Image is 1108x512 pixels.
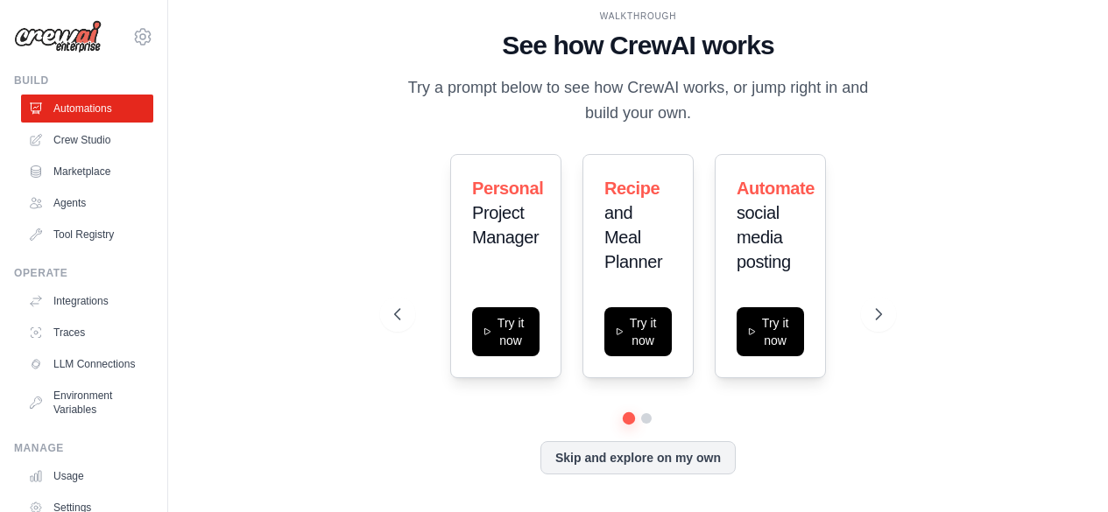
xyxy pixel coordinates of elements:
span: Personal [472,179,543,198]
p: Try a prompt below to see how CrewAI works, or jump right in and build your own. [394,75,882,127]
span: and Meal Planner [604,203,662,271]
a: Environment Variables [21,382,153,424]
span: Recipe [604,179,660,198]
span: social media posting [737,203,791,271]
button: Try it now [604,307,672,356]
a: Agents [21,189,153,217]
div: Operate [14,266,153,280]
div: Manage [14,441,153,455]
div: Build [14,74,153,88]
span: Project Manager [472,203,539,247]
a: Crew Studio [21,126,153,154]
button: Try it now [472,307,540,356]
a: Marketplace [21,158,153,186]
a: Integrations [21,287,153,315]
a: LLM Connections [21,350,153,378]
button: Try it now [737,307,804,356]
img: Logo [14,20,102,53]
a: Usage [21,462,153,490]
h1: See how CrewAI works [394,30,882,61]
a: Automations [21,95,153,123]
a: Traces [21,319,153,347]
div: WALKTHROUGH [394,10,882,23]
button: Skip and explore on my own [540,441,736,474]
a: Tool Registry [21,221,153,249]
span: Automate [737,179,815,198]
